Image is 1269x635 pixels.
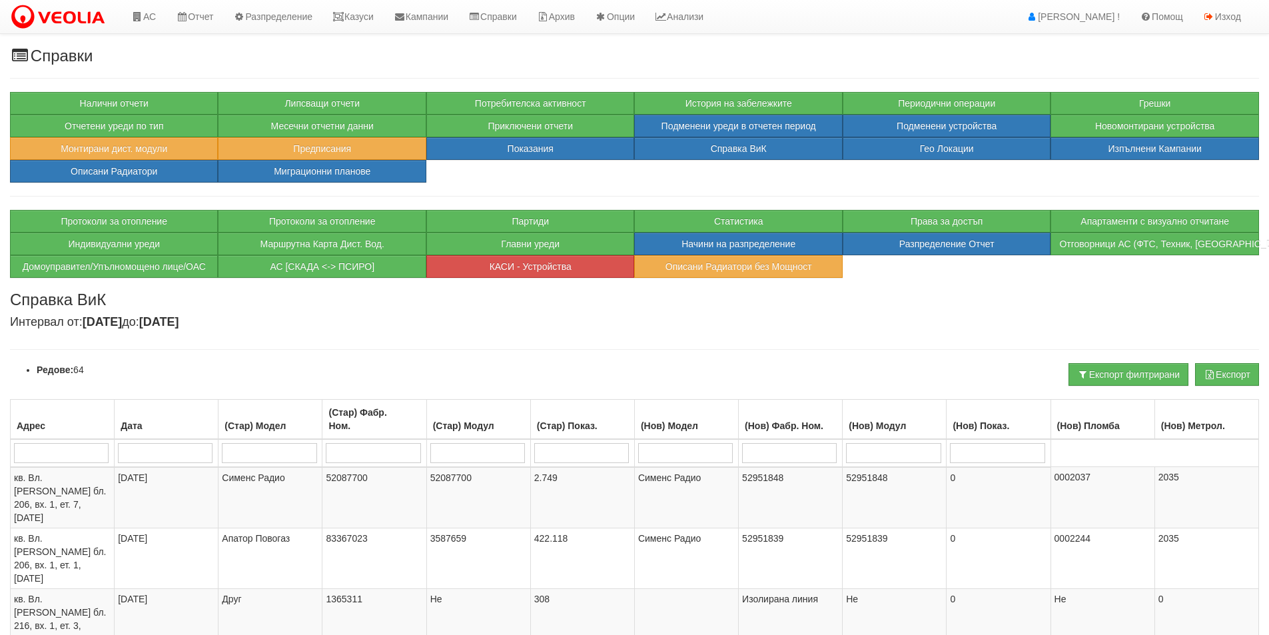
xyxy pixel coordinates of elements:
[426,255,634,278] button: КАСИ - Устройства
[742,533,783,544] span: 52951839
[326,403,422,435] div: (Стар) Фабр. Ном.
[843,115,1051,137] button: Подменени устройства
[634,210,842,233] button: Статистика
[10,92,218,115] button: Налични отчети
[534,472,558,483] span: 2.749
[634,255,842,278] button: Описани Радиатори без Мощност
[846,416,943,435] div: (Нов) Модул
[218,92,426,115] button: Липсващи отчети
[14,533,106,584] span: кв. Вл. [PERSON_NAME] бл. 206, вх. 1, ет. 1, [DATE]
[10,160,218,183] button: Описани Радиатори
[430,594,442,604] span: Не
[1158,594,1164,604] span: 0
[846,472,887,483] span: 52951848
[10,3,111,31] img: VeoliaLogo.png
[118,594,147,604] span: [DATE]
[1051,115,1258,137] button: Новомонтирани устройства
[534,533,568,544] span: 422.118
[115,399,218,439] th: Дата: No sort applied, activate to apply an ascending sort
[218,210,426,233] button: Протоколи за отопление
[426,115,634,137] button: Приключени отчети
[1051,210,1258,233] button: Апартаменти с визуално отчитане
[1051,399,1154,439] th: (Нов) Пломба: No sort applied, activate to apply an ascending sort
[1055,472,1091,482] span: 0002037
[742,594,818,604] span: Изолирана линия
[638,472,701,483] span: Сименс Радио
[218,137,426,160] button: Предписания
[83,315,123,328] b: [DATE]
[430,533,467,544] span: 3587659
[10,255,218,278] button: Домоуправител/Упълномощено лице/ОАС
[947,399,1051,439] th: (Нов) Показ.: No sort applied, activate to apply an ascending sort
[950,472,955,483] span: 0
[1055,533,1091,544] span: 0002244
[843,399,947,439] th: (Нов) Модул: No sort applied, activate to apply an ascending sort
[843,92,1051,115] button: Периодични операции
[1158,416,1255,435] div: (Нов) Метрол.
[638,416,735,435] div: (Нов) Модел
[742,416,839,435] div: (Нов) Фабр. Ном.
[846,594,858,604] span: Не
[14,472,106,523] span: кв. Вл. [PERSON_NAME] бл. 206, вх. 1, ет. 7, [DATE]
[1068,363,1188,386] button: Експорт филтрирани
[10,233,218,255] button: Индивидуални уреди
[426,210,634,233] button: Партиди
[118,416,214,435] div: Дата
[10,47,1259,65] h3: Справки
[1051,92,1258,115] button: Грешки
[534,594,550,604] span: 308
[218,115,426,137] button: Месечни отчетни данни
[222,594,241,604] span: Друг
[139,315,179,328] b: [DATE]
[118,533,147,544] span: [DATE]
[322,399,426,439] th: (Стар) Фабр. Ном.: No sort applied, activate to apply an ascending sort
[37,364,73,375] b: Редове:
[218,160,426,183] button: Миграционни планове
[11,399,115,439] th: Адрес: No sort applied, activate to apply an ascending sort
[426,399,530,439] th: (Стар) Модул: No sort applied, activate to apply an ascending sort
[222,533,290,544] span: Апатор Повогаз
[426,92,634,115] button: Потребителска активност
[1154,399,1258,439] th: (Нов) Метрол.: No sort applied, activate to apply an ascending sort
[10,210,218,233] button: Протоколи за отопление
[1051,233,1258,255] button: Отговорници АС (ФТС, Техник, [GEOGRAPHIC_DATA])
[843,233,1051,255] button: Разпределение Отчет
[430,416,527,435] div: (Стар) Модул
[634,233,842,255] button: Начини на разпределение
[326,472,367,483] span: 52087700
[218,233,426,255] a: Маршрутна Карта Дист. Вод.
[426,233,634,255] button: Главни уреди
[430,472,472,483] span: 52087700
[634,115,842,137] button: Подменени уреди в отчетен период
[10,291,1259,309] h3: Справка ВиК
[118,472,147,483] span: [DATE]
[1051,137,1258,160] button: Изпълнени Кампании
[10,115,218,137] button: Отчетени уреди по тип
[326,594,362,604] span: 1365311
[1158,533,1179,544] span: 2035
[634,92,842,115] button: История на забележките
[222,472,284,483] span: Сименс Радио
[14,416,111,435] div: Адрес
[739,399,843,439] th: (Нов) Фабр. Ном.: No sort applied, activate to apply an ascending sort
[37,363,84,376] li: 64
[950,416,1047,435] div: (Нов) Показ.
[843,210,1051,233] button: Права за достъп
[634,137,842,160] button: Справка ВиК
[742,472,783,483] span: 52951848
[10,137,218,160] button: Монтирани дист. модули
[1158,472,1179,482] span: 2035
[10,316,1259,329] h4: Интервал от: до:
[326,533,367,544] span: 83367023
[534,416,631,435] div: (Стар) Показ.
[634,399,738,439] th: (Нов) Модел: No sort applied, activate to apply an ascending sort
[222,416,318,435] div: (Стар) Модел
[530,399,634,439] th: (Стар) Показ.: No sort applied, activate to apply an ascending sort
[950,533,955,544] span: 0
[1195,363,1259,386] button: Експорт
[1055,594,1066,604] span: Не
[846,533,887,544] span: 52951839
[638,533,701,544] span: Сименс Радио
[218,399,322,439] th: (Стар) Модел: No sort applied, activate to apply an ascending sort
[950,594,955,604] span: 0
